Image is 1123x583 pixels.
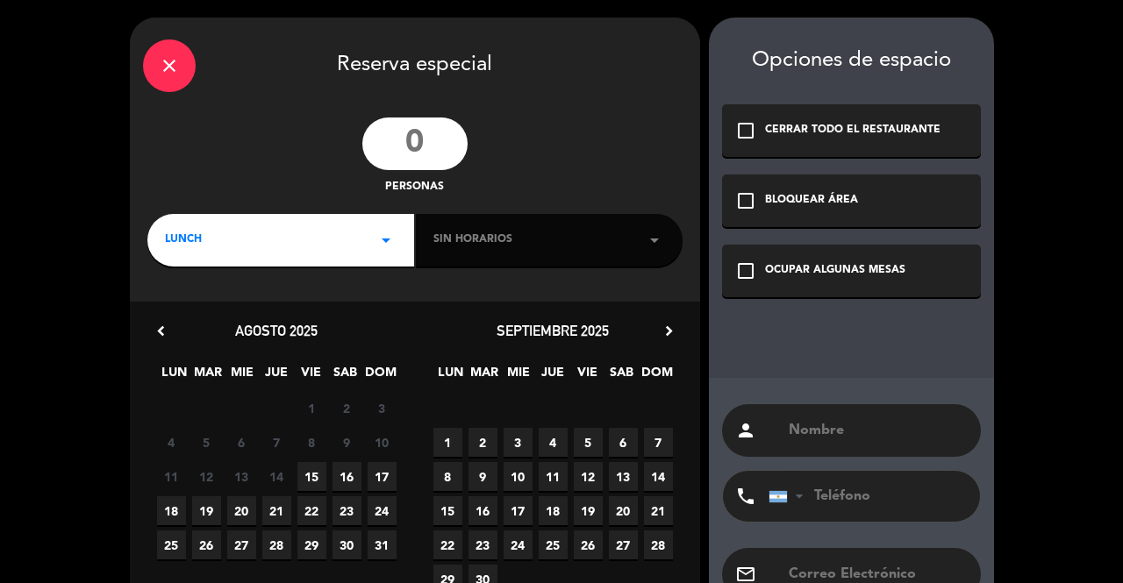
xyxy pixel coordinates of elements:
span: 1 [433,428,462,457]
span: 22 [297,496,326,525]
span: 16 [469,496,497,525]
span: 1 [297,394,326,423]
span: 24 [504,530,533,559]
div: Argentina: +54 [769,472,810,521]
span: MIE [504,362,533,391]
span: 28 [644,530,673,559]
span: 13 [227,462,256,491]
span: 6 [227,428,256,457]
span: 28 [262,530,291,559]
span: 20 [609,496,638,525]
span: 16 [333,462,361,491]
div: OCUPAR ALGUNAS MESAS [765,262,905,280]
span: 11 [157,462,186,491]
span: 9 [469,462,497,491]
div: Reserva especial [130,18,700,109]
span: personas [385,179,444,196]
span: 4 [539,428,568,457]
span: 26 [574,530,603,559]
span: 15 [433,496,462,525]
span: 17 [368,462,397,491]
span: 9 [333,428,361,457]
span: 21 [644,496,673,525]
span: agosto 2025 [235,322,318,339]
i: chevron_left [152,322,170,340]
span: 12 [574,462,603,491]
span: VIE [573,362,602,391]
span: DOM [365,362,394,391]
span: 19 [574,496,603,525]
span: 8 [433,462,462,491]
span: 18 [539,496,568,525]
input: 0 [362,117,468,170]
span: 3 [504,428,533,457]
div: CERRAR TODO EL RESTAURANTE [765,122,941,139]
span: MAR [470,362,499,391]
span: VIE [297,362,325,391]
span: 2 [333,394,361,423]
span: 3 [368,394,397,423]
span: 23 [333,496,361,525]
span: 7 [262,428,291,457]
span: 12 [192,462,221,491]
input: Nombre [787,418,968,443]
span: MIE [228,362,257,391]
span: 14 [644,462,673,491]
span: 7 [644,428,673,457]
span: MAR [194,362,223,391]
span: 10 [504,462,533,491]
span: 29 [297,530,326,559]
span: 18 [157,496,186,525]
span: septiembre 2025 [497,322,609,339]
span: 11 [539,462,568,491]
i: check_box_outline_blank [735,120,756,141]
i: check_box_outline_blank [735,260,756,281]
span: LUNCH [165,231,202,249]
span: 31 [368,530,397,559]
i: phone [735,486,756,507]
span: 21 [262,496,291,525]
i: chevron_right [660,322,678,340]
i: close [159,55,180,76]
span: 19 [192,496,221,525]
span: 14 [262,462,291,491]
span: 30 [333,530,361,559]
span: 5 [192,428,221,457]
span: 27 [227,530,256,559]
span: LUN [436,362,465,391]
i: arrow_drop_down [644,230,665,251]
span: SAB [331,362,360,391]
span: 26 [192,530,221,559]
span: LUN [160,362,189,391]
span: 8 [297,428,326,457]
span: 5 [574,428,603,457]
span: DOM [641,362,670,391]
span: 4 [157,428,186,457]
input: Teléfono [769,471,962,522]
span: 25 [157,530,186,559]
span: 15 [297,462,326,491]
span: 17 [504,496,533,525]
i: person [735,420,756,441]
i: check_box_outline_blank [735,190,756,211]
i: arrow_drop_down [376,230,397,251]
div: Opciones de espacio [722,48,981,74]
span: 22 [433,530,462,559]
span: 6 [609,428,638,457]
span: 10 [368,428,397,457]
span: Sin horarios [433,231,512,249]
span: 24 [368,496,397,525]
span: JUE [539,362,568,391]
span: 27 [609,530,638,559]
span: SAB [607,362,636,391]
span: 2 [469,428,497,457]
span: 25 [539,530,568,559]
span: 20 [227,496,256,525]
div: BLOQUEAR ÁREA [765,192,858,210]
span: 23 [469,530,497,559]
span: 13 [609,462,638,491]
span: JUE [262,362,291,391]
